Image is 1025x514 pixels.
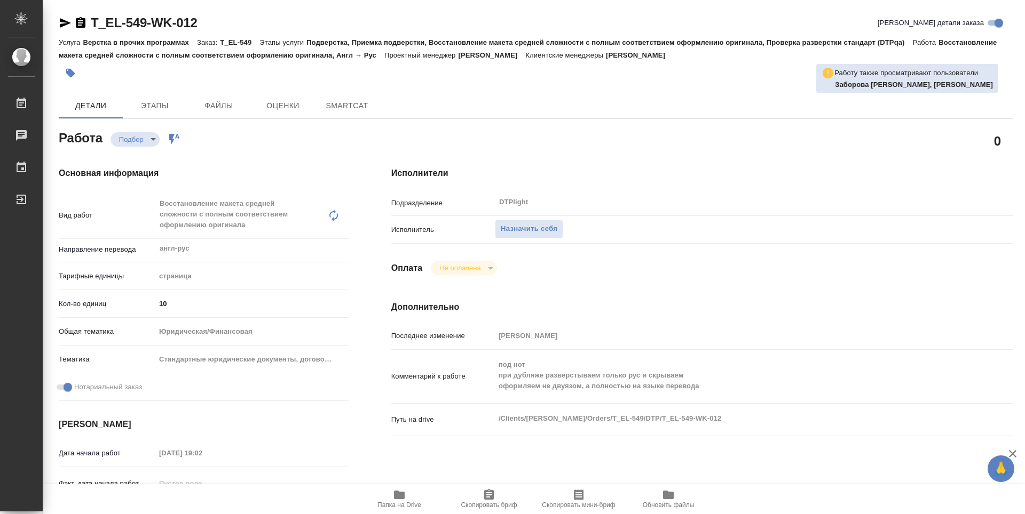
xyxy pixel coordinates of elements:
[431,261,496,275] div: Подбор
[129,99,180,113] span: Этапы
[306,38,913,46] p: Подверстка, Приемка подверстки, Восстановление макета средней сложности с полным соответствием оф...
[59,448,155,459] p: Дата начала работ
[74,17,87,29] button: Скопировать ссылку
[988,455,1014,482] button: 🙏
[534,484,624,514] button: Скопировать мини-бриф
[257,99,309,113] span: Оценки
[59,354,155,365] p: Тематика
[83,38,197,46] p: Верстка в прочих программах
[74,382,142,392] span: Нотариальный заказ
[193,99,245,113] span: Файлы
[111,132,160,147] div: Подбор
[994,132,1001,150] h2: 0
[458,51,525,59] p: [PERSON_NAME]
[643,501,695,509] span: Обновить файлы
[444,484,534,514] button: Скопировать бриф
[155,296,349,311] input: ✎ Введи что-нибудь
[321,99,373,113] span: SmartCat
[59,244,155,255] p: Направление перевода
[461,501,517,509] span: Скопировать бриф
[525,51,606,59] p: Клиентские менеджеры
[155,476,249,491] input: Пустое поле
[384,51,458,59] p: Проектный менеджер
[878,18,984,28] span: [PERSON_NAME] детали заказа
[835,79,993,90] p: Заборова Александра, Дзюндзя Нина
[377,501,421,509] span: Папка на Drive
[495,220,563,238] button: Назначить себя
[606,51,673,59] p: [PERSON_NAME]
[59,418,349,431] h4: [PERSON_NAME]
[59,17,72,29] button: Скопировать ссылку для ЯМессенджера
[834,68,978,78] p: Работу также просматривают пользователи
[391,198,495,208] p: Подразделение
[913,38,939,46] p: Работа
[391,224,495,235] p: Исполнитель
[391,167,1013,180] h4: Исполнители
[155,350,349,368] div: Стандартные юридические документы, договоры, уставы
[65,99,116,113] span: Детали
[501,223,557,235] span: Назначить себя
[391,371,495,382] p: Комментарий к работе
[624,484,713,514] button: Обновить файлы
[116,135,147,144] button: Подбор
[59,61,82,85] button: Добавить тэг
[59,210,155,221] p: Вид работ
[155,445,249,461] input: Пустое поле
[155,267,349,285] div: страница
[992,457,1010,480] span: 🙏
[155,323,349,341] div: Юридическая/Финансовая
[59,127,102,147] h2: Работа
[391,331,495,341] p: Последнее изменение
[542,501,615,509] span: Скопировать мини-бриф
[391,262,423,275] h4: Оплата
[59,38,83,46] p: Услуга
[835,81,993,89] b: Заборова [PERSON_NAME], [PERSON_NAME]
[495,356,961,395] textarea: под нот при дубляже разверстываем только рус и скрываем оформляем не двуязом, а полностью на язык...
[59,478,155,489] p: Факт. дата начала работ
[220,38,259,46] p: T_EL-549
[91,15,198,30] a: T_EL-549-WK-012
[197,38,220,46] p: Заказ:
[495,328,961,343] input: Пустое поле
[59,299,155,309] p: Кол-во единиц
[59,167,349,180] h4: Основная информация
[436,263,484,272] button: Не оплачена
[391,414,495,425] p: Путь на drive
[259,38,306,46] p: Этапы услуги
[391,301,1013,314] h4: Дополнительно
[354,484,444,514] button: Папка на Drive
[59,271,155,282] p: Тарифные единицы
[495,409,961,428] textarea: /Clients/[PERSON_NAME]/Orders/T_EL-549/DTP/T_EL-549-WK-012
[59,326,155,337] p: Общая тематика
